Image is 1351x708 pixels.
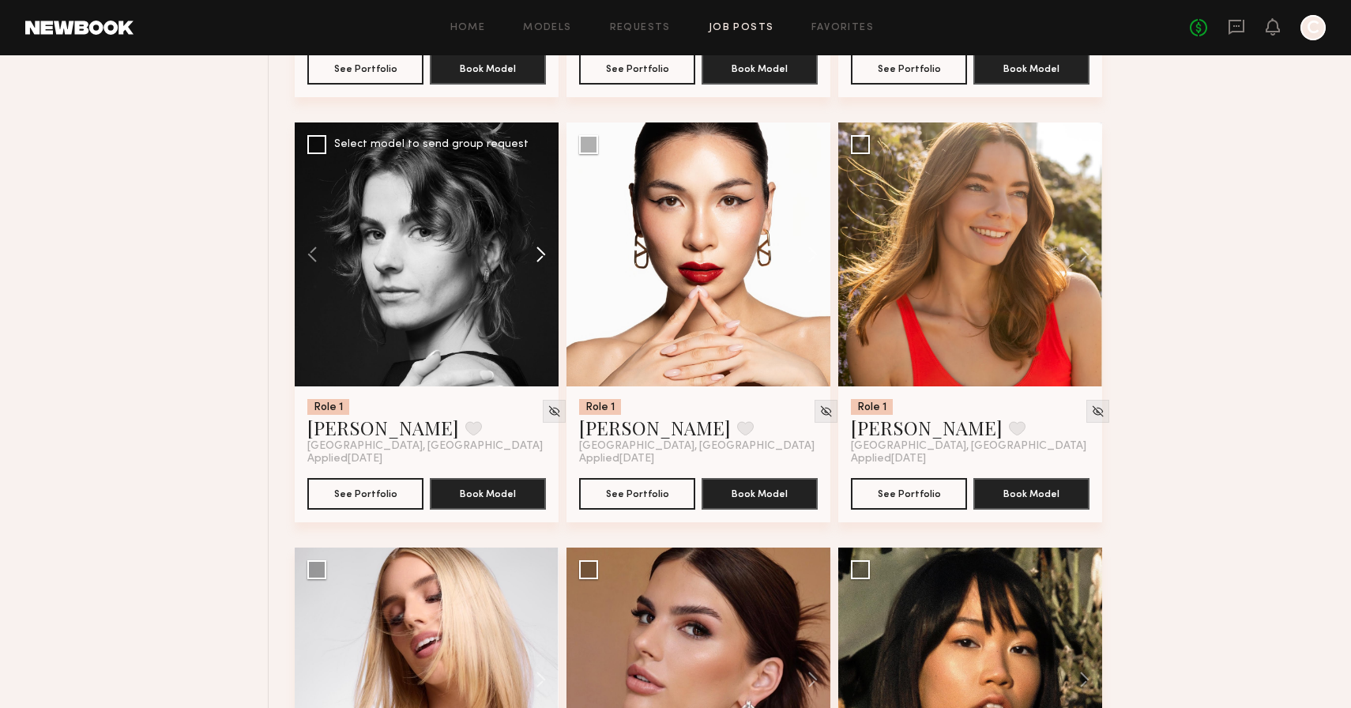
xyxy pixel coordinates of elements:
button: See Portfolio [851,478,967,510]
span: [GEOGRAPHIC_DATA], [GEOGRAPHIC_DATA] [851,440,1086,453]
a: Book Model [973,486,1089,499]
div: Role 1 [307,399,349,415]
button: See Portfolio [579,478,695,510]
button: See Portfolio [307,478,423,510]
button: Book Model [430,53,546,85]
a: Book Model [430,486,546,499]
a: Book Model [702,61,818,74]
div: Applied [DATE] [307,453,546,465]
button: Book Model [973,478,1089,510]
div: Select model to send group request [334,139,529,150]
button: Book Model [973,53,1089,85]
a: Requests [610,23,671,33]
button: See Portfolio [579,53,695,85]
div: Applied [DATE] [579,453,818,465]
a: [PERSON_NAME] [579,415,731,440]
span: [GEOGRAPHIC_DATA], [GEOGRAPHIC_DATA] [579,440,815,453]
button: See Portfolio [307,53,423,85]
a: [PERSON_NAME] [307,415,459,440]
button: Book Model [430,478,546,510]
button: Book Model [702,478,818,510]
button: See Portfolio [851,53,967,85]
a: Home [450,23,486,33]
img: Unhide Model [548,405,561,418]
div: Role 1 [851,399,893,415]
a: C [1300,15,1326,40]
button: Book Model [702,53,818,85]
span: [GEOGRAPHIC_DATA], [GEOGRAPHIC_DATA] [307,440,543,453]
a: Favorites [811,23,874,33]
div: Role 1 [579,399,621,415]
a: [PERSON_NAME] [851,415,1003,440]
img: Unhide Model [819,405,833,418]
img: Unhide Model [1091,405,1105,418]
a: Job Posts [709,23,774,33]
a: Models [523,23,571,33]
a: Book Model [973,61,1089,74]
a: Book Model [702,486,818,499]
a: Book Model [430,61,546,74]
div: Applied [DATE] [851,453,1089,465]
